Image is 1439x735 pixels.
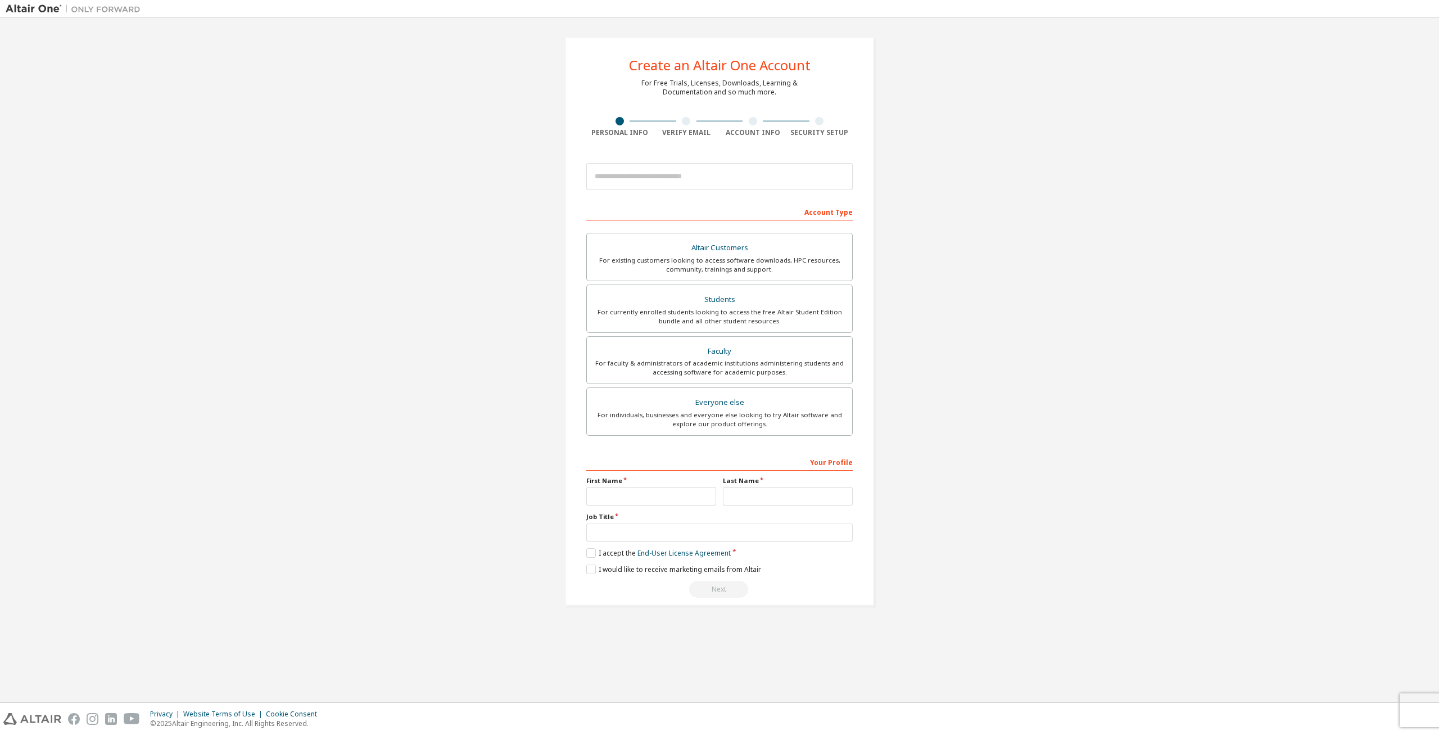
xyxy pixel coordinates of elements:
div: Faculty [594,344,845,359]
div: Read and acccept EULA to continue [586,581,853,598]
label: Job Title [586,512,853,521]
div: Website Terms of Use [183,710,266,719]
p: © 2025 Altair Engineering, Inc. All Rights Reserved. [150,719,324,728]
a: End-User License Agreement [637,548,731,558]
div: Verify Email [653,128,720,137]
div: For faculty & administrators of academic institutions administering students and accessing softwa... [594,359,845,377]
img: youtube.svg [124,713,140,725]
label: Last Name [723,476,853,485]
div: Privacy [150,710,183,719]
div: For Free Trials, Licenses, Downloads, Learning & Documentation and so much more. [641,79,798,97]
label: I accept the [586,548,731,558]
div: Altair Customers [594,240,845,256]
div: Everyone else [594,395,845,411]
img: Altair One [6,3,146,15]
img: instagram.svg [87,713,98,725]
div: Your Profile [586,453,853,471]
div: Account Type [586,202,853,220]
label: First Name [586,476,716,485]
div: Account Info [719,128,786,137]
label: I would like to receive marketing emails from Altair [586,565,761,574]
div: Create an Altair One Account [629,58,811,72]
div: For currently enrolled students looking to access the free Altair Student Edition bundle and all ... [594,308,845,326]
img: altair_logo.svg [3,713,61,725]
div: Security Setup [786,128,853,137]
div: For existing customers looking to access software downloads, HPC resources, community, trainings ... [594,256,845,274]
div: Students [594,292,845,308]
div: Cookie Consent [266,710,324,719]
img: facebook.svg [68,713,80,725]
img: linkedin.svg [105,713,117,725]
div: Personal Info [586,128,653,137]
div: For individuals, businesses and everyone else looking to try Altair software and explore our prod... [594,411,845,429]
